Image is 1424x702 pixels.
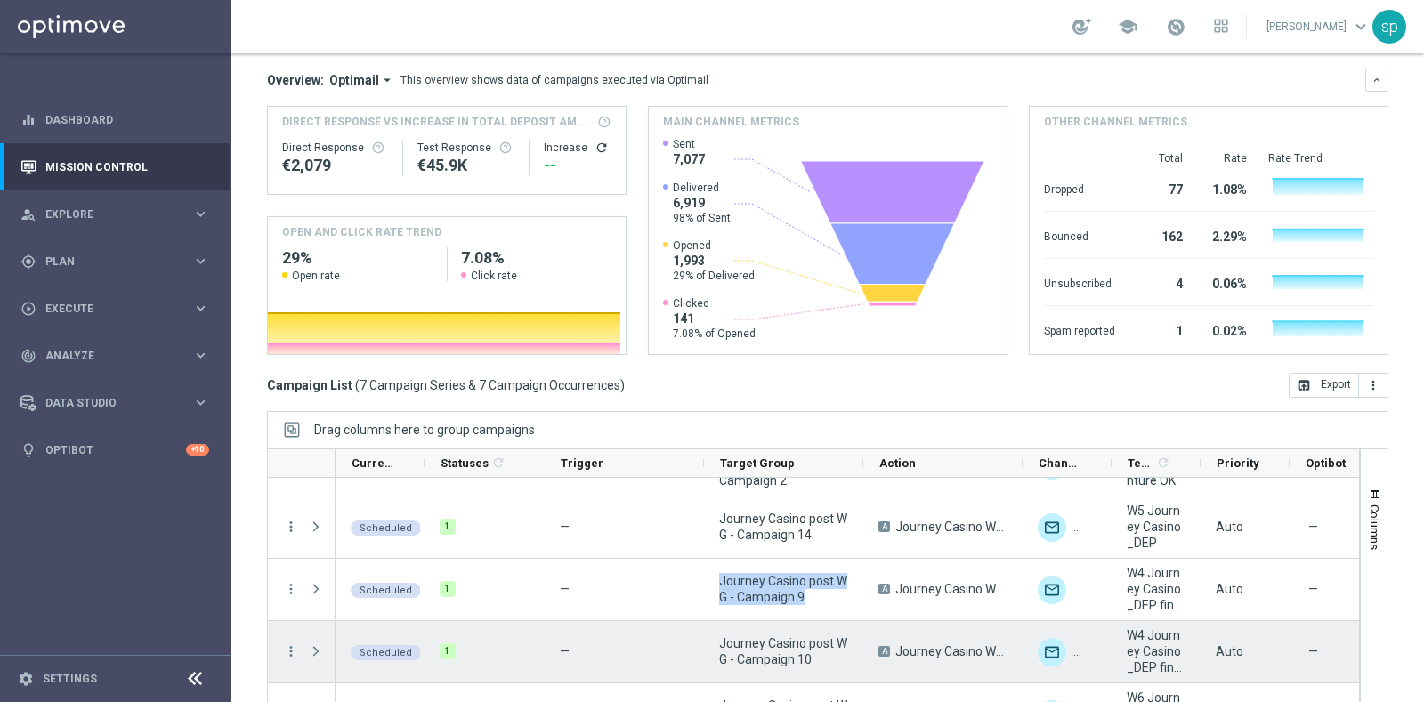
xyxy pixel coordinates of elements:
span: Current Status [352,456,394,470]
div: Other [1073,513,1102,542]
i: keyboard_arrow_down [1371,74,1383,86]
span: Plan [45,256,192,267]
div: -- [544,155,611,176]
i: person_search [20,206,36,222]
div: Rate [1204,151,1247,165]
h3: Overview: [267,72,324,88]
i: keyboard_arrow_right [192,253,209,270]
button: Optimail arrow_drop_down [324,72,400,88]
span: — [560,520,570,534]
div: 1 [1137,315,1183,343]
button: more_vert [283,581,299,597]
span: A [878,646,890,657]
span: W4 Journey Casino_DEP fino a 15€ [1127,565,1185,613]
span: A [878,584,890,594]
img: Other [1073,576,1102,604]
div: Explore [20,206,192,222]
span: Calculate column [489,453,506,472]
span: Journey Casino post WG - Campaign 9 [719,573,848,605]
span: Auto [1216,582,1243,596]
i: play_circle_outline [20,301,36,317]
span: — [1308,581,1318,597]
i: refresh [1156,456,1170,470]
span: Direct Response VS Increase In Total Deposit Amount [282,114,592,130]
span: Scheduled [360,522,412,534]
div: Execute [20,301,192,317]
span: Auto [1216,520,1243,534]
a: [PERSON_NAME]keyboard_arrow_down [1265,13,1372,40]
span: Trigger [561,456,603,470]
div: Mission Control [20,160,210,174]
span: 7.08% of Opened [673,327,756,341]
span: school [1118,17,1137,36]
span: — [560,644,570,658]
a: Mission Control [45,143,209,190]
button: equalizer Dashboard [20,113,210,127]
div: Total [1137,151,1183,165]
i: equalizer [20,112,36,128]
div: 1 [440,643,456,659]
i: keyboard_arrow_right [192,206,209,222]
h4: Other channel metrics [1044,114,1187,130]
div: 162 [1137,221,1183,249]
span: Action [879,456,916,470]
img: Optimail [1038,638,1066,666]
span: ( [355,377,360,393]
span: Templates [1128,456,1153,470]
div: Dropped [1044,173,1115,202]
div: 1.08% [1204,173,1247,202]
div: Dashboard [20,96,209,143]
span: Journey Casino W4 DEP Low [895,643,1007,659]
img: Other [1073,638,1102,666]
div: 2.29% [1204,221,1247,249]
div: €2,079 [282,155,388,176]
div: Mission Control [20,143,209,190]
span: Data Studio [45,398,192,408]
span: Columns [1368,504,1382,550]
i: more_vert [1366,378,1380,392]
h2: 7.08% [461,247,611,269]
a: Dashboard [45,96,209,143]
i: keyboard_arrow_right [192,300,209,317]
span: Priority [1217,456,1259,470]
span: Channel [1039,456,1081,470]
button: more_vert [1359,373,1388,398]
div: 4 [1137,268,1183,296]
span: Opened [673,238,755,253]
span: Calculate column [1153,453,1170,472]
button: play_circle_outline Execute keyboard_arrow_right [20,302,210,316]
span: Statuses [441,456,489,470]
h4: OPEN AND CLICK RATE TREND [282,224,441,240]
button: more_vert [283,643,299,659]
span: Sent [673,137,705,151]
span: Drag columns here to group campaigns [314,423,535,437]
colored-tag: Scheduled [351,581,421,598]
div: Optimail [1038,513,1066,542]
button: refresh [595,141,609,155]
div: Unsubscribed [1044,268,1115,296]
span: 98% of Sent [673,211,731,225]
a: Optibot [45,426,186,473]
colored-tag: Scheduled [351,643,421,660]
button: track_changes Analyze keyboard_arrow_right [20,349,210,363]
span: 6,919 [673,195,731,211]
span: — [1308,643,1318,659]
span: Journey Casino W4 DEP Top [895,581,1007,597]
div: This overview shows data of campaigns executed via Optimail [400,72,708,88]
h3: Campaign List [267,377,625,393]
span: keyboard_arrow_down [1351,17,1371,36]
span: Optibot [1306,456,1346,470]
div: sp [1372,10,1406,44]
div: 1 [440,581,456,597]
button: Data Studio keyboard_arrow_right [20,396,210,410]
span: W4 Journey Casino_DEP fino a 10€ [1127,627,1185,675]
span: 7 Campaign Series & 7 Campaign Occurrences [360,377,620,393]
div: 0.06% [1204,268,1247,296]
div: +10 [186,444,209,456]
